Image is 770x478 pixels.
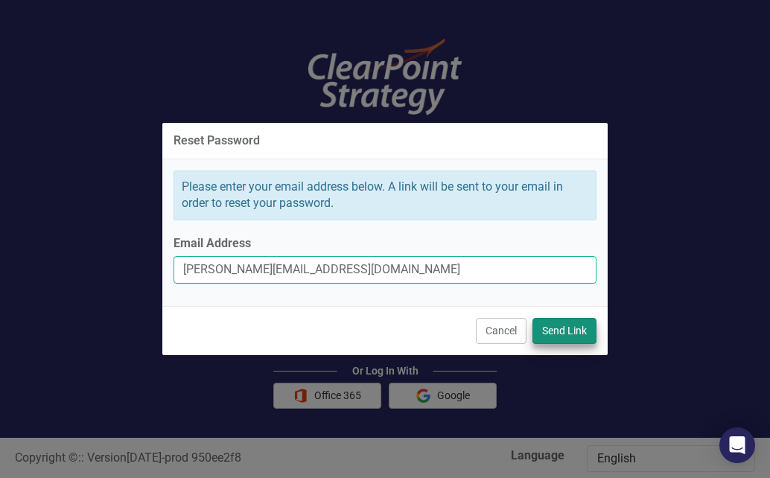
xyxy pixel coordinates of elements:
[174,171,596,221] div: Please enter your email address below. A link will be sent to your email in order to reset your p...
[174,256,596,284] input: Email Address
[532,318,596,344] button: Send Link
[174,235,596,252] label: Email Address
[719,427,755,463] div: Open Intercom Messenger
[476,318,526,344] button: Cancel
[174,134,260,147] div: Reset Password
